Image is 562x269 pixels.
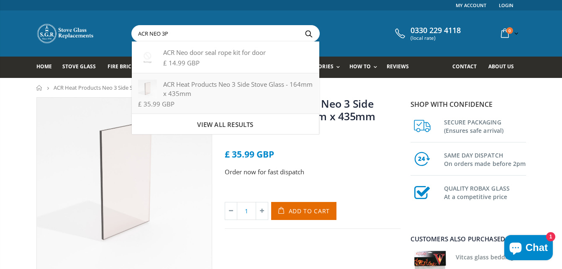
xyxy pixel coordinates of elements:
[54,84,205,91] span: ACR Heat Products Neo 3 Side Stove Glass - 164mm x 435mm
[506,27,513,34] span: 0
[36,23,95,44] img: Stove Glass Replacement
[387,57,415,78] a: Reviews
[411,236,526,242] div: Customers also purchased...
[502,235,555,262] inbox-online-store-chat: Shopify online store chat
[411,26,461,35] span: 0330 229 4118
[138,48,313,57] div: ACR Neo door seal rope kit for door
[349,57,381,78] a: How To
[444,116,526,135] h3: SECURE PACKAGING (Ensures safe arrival)
[62,63,96,70] span: Stove Glass
[393,26,461,41] a: 0330 229 4118 (local rate)
[271,202,337,220] button: Add to Cart
[411,35,461,41] span: (local rate)
[225,148,274,160] span: £ 35.99 GBP
[411,99,526,109] p: Shop with confidence
[108,57,144,78] a: Fire Bricks
[36,85,43,91] a: Home
[138,100,175,108] span: £ 35.99 GBP
[132,26,413,41] input: Search your stove brand...
[387,63,409,70] span: Reviews
[452,63,477,70] span: Contact
[225,167,400,177] p: Order now for fast dispatch
[289,207,330,215] span: Add to Cart
[36,57,58,78] a: Home
[452,57,483,78] a: Contact
[444,150,526,168] h3: SAME DAY DISPATCH On orders made before 2pm
[36,63,52,70] span: Home
[62,57,102,78] a: Stove Glass
[299,57,344,78] a: Accessories
[197,120,253,129] span: View all results
[108,63,138,70] span: Fire Bricks
[138,80,313,98] div: ACR Heat Products Neo 3 Side Stove Glass - 164mm x 435mm
[498,25,520,41] a: 0
[444,183,526,201] h3: QUALITY ROBAX GLASS At a competitive price
[349,63,371,70] span: How To
[488,57,520,78] a: About us
[300,26,318,41] button: Search
[488,63,514,70] span: About us
[163,59,200,67] span: £ 14.99 GBP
